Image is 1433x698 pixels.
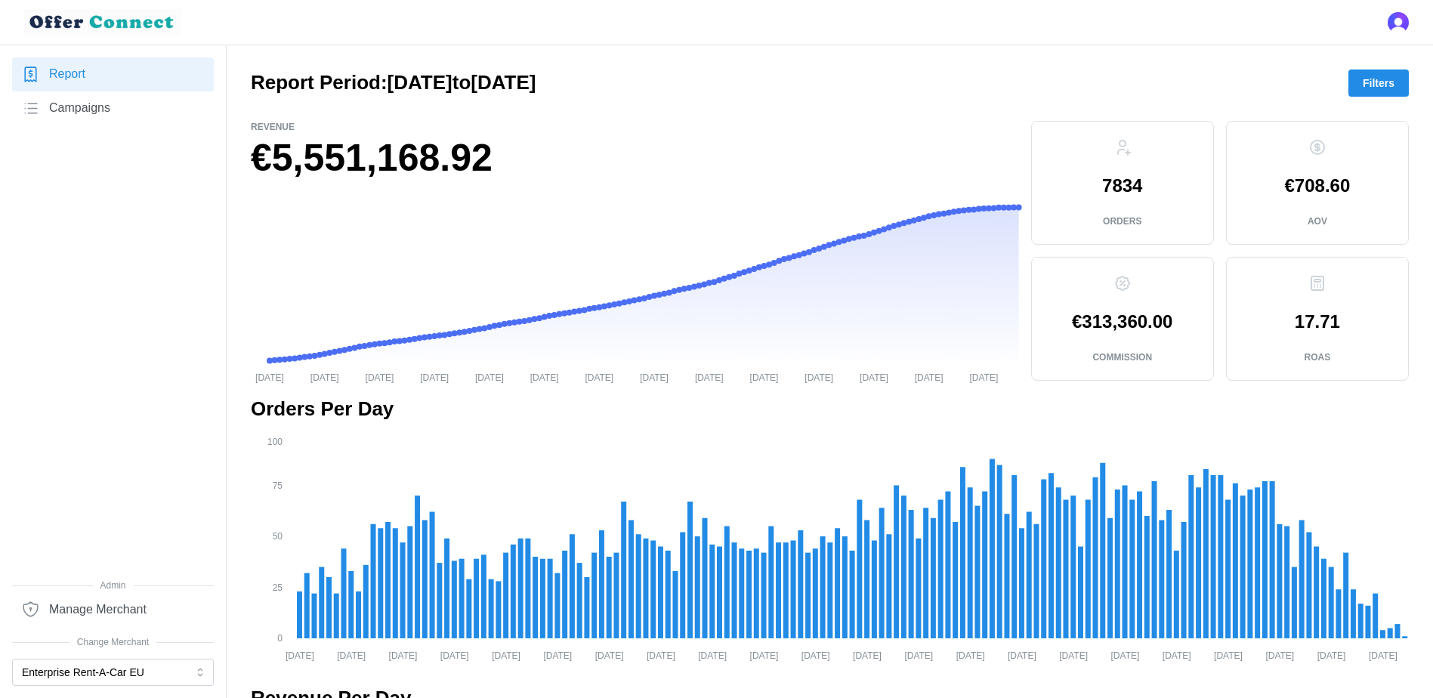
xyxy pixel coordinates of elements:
[273,582,283,593] tspan: 25
[647,650,675,660] tspan: [DATE]
[970,372,999,383] tspan: [DATE]
[530,372,559,383] tspan: [DATE]
[1388,12,1409,33] img: 's logo
[24,9,181,36] img: loyalBe Logo
[1214,650,1243,660] tspan: [DATE]
[1102,177,1142,195] p: 7834
[1305,351,1331,364] p: ROAS
[1348,69,1409,97] button: Filters
[12,91,214,125] a: Campaigns
[475,372,504,383] tspan: [DATE]
[1295,313,1340,331] p: 17.71
[805,372,833,383] tspan: [DATE]
[915,372,943,383] tspan: [DATE]
[853,650,882,660] tspan: [DATE]
[904,650,933,660] tspan: [DATE]
[695,372,724,383] tspan: [DATE]
[12,57,214,91] a: Report
[366,372,394,383] tspan: [DATE]
[12,579,214,593] span: Admin
[750,372,779,383] tspan: [DATE]
[543,650,572,660] tspan: [DATE]
[492,650,520,660] tspan: [DATE]
[1265,650,1294,660] tspan: [DATE]
[860,372,888,383] tspan: [DATE]
[277,633,283,644] tspan: 0
[337,650,366,660] tspan: [DATE]
[640,372,669,383] tspan: [DATE]
[750,650,779,660] tspan: [DATE]
[956,650,985,660] tspan: [DATE]
[49,601,147,619] span: Manage Merchant
[12,659,214,686] button: Enterprise Rent-A-Car EU
[49,65,85,84] span: Report
[251,396,1409,422] h2: Orders Per Day
[1388,12,1409,33] button: Open user button
[12,592,214,626] a: Manage Merchant
[1363,70,1394,96] span: Filters
[1369,650,1397,660] tspan: [DATE]
[1308,215,1327,228] p: AOV
[1285,177,1351,195] p: €708.60
[585,372,613,383] tspan: [DATE]
[1103,215,1141,228] p: Orders
[389,650,418,660] tspan: [DATE]
[255,372,284,383] tspan: [DATE]
[1163,650,1191,660] tspan: [DATE]
[251,121,1019,134] p: Revenue
[1059,650,1088,660] tspan: [DATE]
[1317,650,1346,660] tspan: [DATE]
[801,650,830,660] tspan: [DATE]
[273,480,283,491] tspan: 75
[12,635,214,650] span: Change Merchant
[310,372,339,383] tspan: [DATE]
[595,650,624,660] tspan: [DATE]
[251,134,1019,183] h1: €5,551,168.92
[251,69,536,96] h2: Report Period: [DATE] to [DATE]
[698,650,727,660] tspan: [DATE]
[49,99,110,118] span: Campaigns
[1111,650,1140,660] tspan: [DATE]
[273,531,283,542] tspan: 50
[1072,313,1172,331] p: €313,360.00
[420,372,449,383] tspan: [DATE]
[440,650,469,660] tspan: [DATE]
[1008,650,1036,660] tspan: [DATE]
[1092,351,1152,364] p: Commission
[267,436,283,446] tspan: 100
[286,650,314,660] tspan: [DATE]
